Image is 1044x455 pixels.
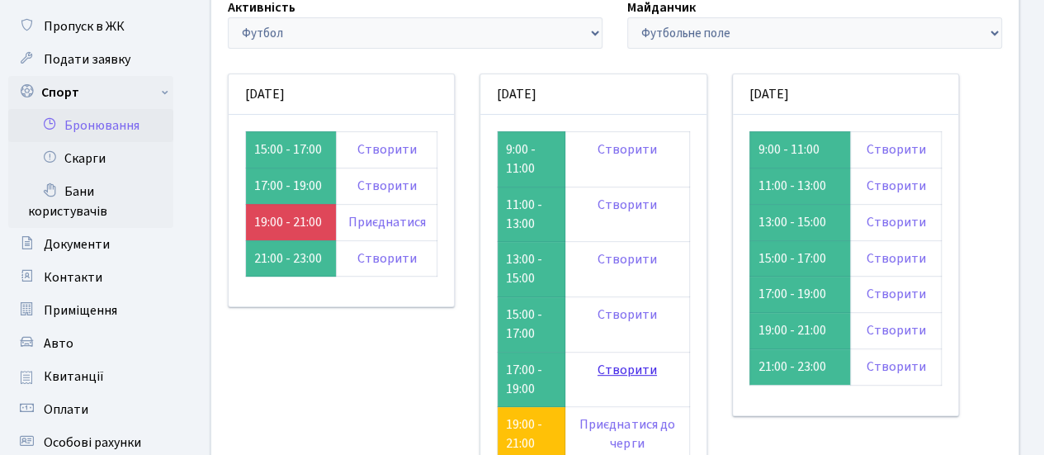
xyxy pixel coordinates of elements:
a: Приєднатися до черги [579,415,674,453]
a: 19:00 - 21:00 [254,213,322,231]
td: 15:00 - 17:00 [246,131,337,168]
span: Авто [44,334,73,353]
a: Створити [357,140,417,159]
td: 17:00 - 19:00 [498,352,565,407]
td: 11:00 - 13:00 [498,187,565,242]
a: Пропуск в ЖК [8,10,173,43]
a: Оплати [8,393,173,426]
div: [DATE] [229,74,454,115]
td: 21:00 - 23:00 [749,349,850,386]
td: 15:00 - 17:00 [498,297,565,353]
td: 21:00 - 23:00 [246,240,337,277]
a: Створити [357,249,417,268]
td: 11:00 - 13:00 [749,168,850,204]
a: Створити [357,177,417,195]
a: Створити [866,213,925,231]
td: 13:00 - 15:00 [498,242,565,297]
a: Бани користувачів [8,175,173,228]
a: Бронювання [8,109,173,142]
div: [DATE] [733,74,958,115]
span: Оплати [44,400,88,419]
span: Особові рахунки [44,434,141,452]
a: Створити [598,361,657,379]
a: Створити [866,140,925,159]
a: Авто [8,327,173,360]
td: 15:00 - 17:00 [749,240,850,277]
a: Створити [866,177,925,195]
a: Створити [866,285,925,303]
span: Документи [44,235,110,254]
td: 19:00 - 21:00 [749,313,850,349]
span: Квитанції [44,367,104,386]
a: Приєднатися [348,213,426,231]
a: Створити [598,140,657,159]
a: Подати заявку [8,43,173,76]
a: Приміщення [8,294,173,327]
a: Квитанції [8,360,173,393]
td: 9:00 - 11:00 [749,131,850,168]
a: Створити [866,249,925,268]
span: Подати заявку [44,50,130,69]
a: Скарги [8,142,173,175]
span: Приміщення [44,301,117,320]
a: 19:00 - 21:00 [506,415,542,453]
span: Пропуск в ЖК [44,17,125,36]
a: Створити [598,250,657,268]
span: Контакти [44,268,102,287]
div: [DATE] [480,74,706,115]
a: Документи [8,228,173,261]
a: Створити [866,358,925,376]
a: Спорт [8,76,173,109]
a: Створити [598,306,657,324]
a: Створити [598,196,657,214]
td: 9:00 - 11:00 [498,131,565,187]
a: Контакти [8,261,173,294]
td: 13:00 - 15:00 [749,204,850,240]
a: Створити [866,321,925,339]
td: 17:00 - 19:00 [246,168,337,204]
td: 17:00 - 19:00 [749,277,850,313]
